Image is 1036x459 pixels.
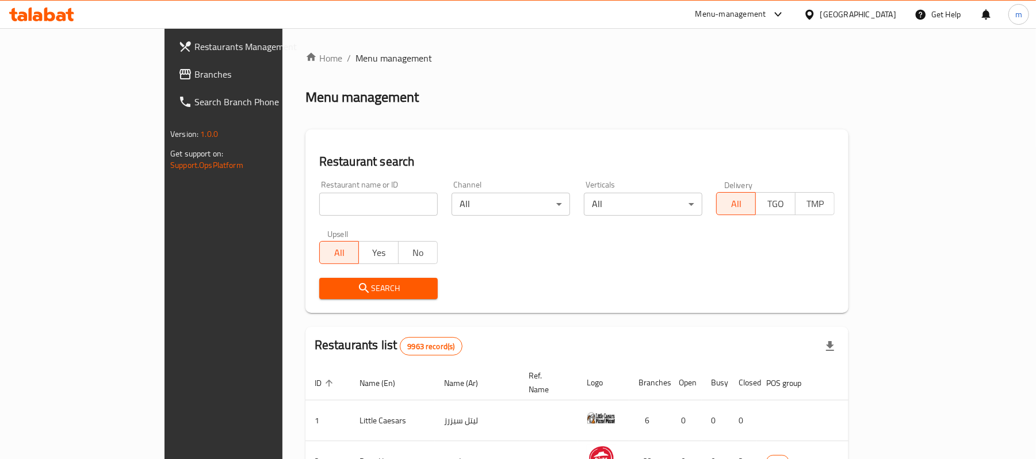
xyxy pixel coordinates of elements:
[319,278,438,299] button: Search
[358,241,398,264] button: Yes
[364,244,393,261] span: Yes
[800,196,830,212] span: TMP
[452,193,570,216] div: All
[795,192,835,215] button: TMP
[400,341,461,352] span: 9963 record(s)
[400,337,462,355] div: Total records count
[169,33,338,60] a: Restaurants Management
[695,7,766,21] div: Menu-management
[170,146,223,161] span: Get support on:
[319,241,359,264] button: All
[315,376,337,390] span: ID
[315,336,462,355] h2: Restaurants list
[170,158,243,173] a: Support.OpsPlatform
[398,241,438,264] button: No
[305,88,419,106] h2: Menu management
[435,400,519,441] td: ليتل سيزرز
[169,60,338,88] a: Branches
[766,376,816,390] span: POS group
[200,127,218,141] span: 1.0.0
[305,51,848,65] nav: breadcrumb
[194,40,328,53] span: Restaurants Management
[729,365,757,400] th: Closed
[324,244,354,261] span: All
[629,365,670,400] th: Branches
[587,404,616,433] img: Little Caesars
[584,193,702,216] div: All
[702,365,729,400] th: Busy
[755,192,795,215] button: TGO
[729,400,757,441] td: 0
[169,88,338,116] a: Search Branch Phone
[716,192,756,215] button: All
[1015,8,1022,21] span: m
[529,369,564,396] span: Ref. Name
[816,332,844,360] div: Export file
[444,376,493,390] span: Name (Ar)
[820,8,896,21] div: [GEOGRAPHIC_DATA]
[170,127,198,141] span: Version:
[360,376,410,390] span: Name (En)
[328,281,429,296] span: Search
[327,229,349,238] label: Upsell
[355,51,432,65] span: Menu management
[350,400,435,441] td: Little Caesars
[403,244,433,261] span: No
[721,196,751,212] span: All
[194,67,328,81] span: Branches
[670,400,702,441] td: 0
[724,181,753,189] label: Delivery
[578,365,629,400] th: Logo
[629,400,670,441] td: 6
[347,51,351,65] li: /
[760,196,790,212] span: TGO
[194,95,328,109] span: Search Branch Phone
[319,193,438,216] input: Search for restaurant name or ID..
[670,365,702,400] th: Open
[319,153,835,170] h2: Restaurant search
[702,400,729,441] td: 0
